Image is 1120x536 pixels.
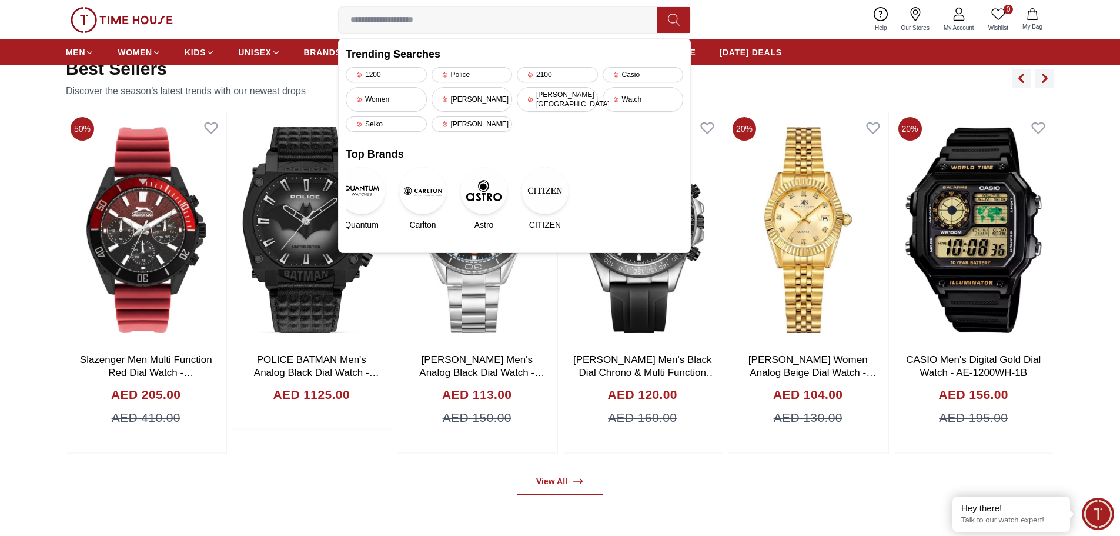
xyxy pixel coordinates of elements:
div: 1200 [346,67,427,82]
a: Our Stores [894,5,937,35]
a: UNISEX [238,42,280,63]
h4: AED 104.00 [773,385,842,404]
a: [PERSON_NAME] Men's Analog Black Dial Watch - K23024-SBSB [419,354,544,391]
a: Slazenger Men Multi Function Red Dial Watch -SL.9.2274.2.07 [80,354,212,391]
span: Astro [474,219,494,231]
img: CASIO Men's Digital Gold Dial Watch - AE-1200WH-1B [894,112,1054,348]
a: [PERSON_NAME] Men's Black Dial Chrono & Multi Function Watch - K23149-SSBB [573,354,716,391]
h4: AED 205.00 [111,385,180,404]
a: CASIO Men's Digital Gold Dial Watch - AE-1200WH-1B [906,354,1041,378]
span: Help [870,24,892,32]
a: KIDS [185,42,215,63]
img: POLICE BATMAN Men's Analog Black Dial Watch - PEWGD0022601 [232,112,392,348]
span: Quantum [345,219,379,231]
div: Hey there! [961,502,1061,514]
span: AED 195.00 [939,408,1008,427]
span: CITIZEN [529,219,561,231]
button: My Bag [1015,6,1049,34]
span: Carlton [409,219,436,231]
div: Watch [603,87,684,112]
span: WOMEN [118,46,152,58]
div: Seiko [346,116,427,132]
a: View All [517,468,603,495]
p: Discover the season’s latest trends with our newest drops [66,84,306,98]
a: CITIZENCITIZEN [529,167,561,231]
a: BRANDS [304,42,342,63]
span: 20% [733,117,756,141]
h4: AED 1125.00 [273,385,350,404]
h4: AED 120.00 [608,385,677,404]
h2: Top Brands [346,146,683,162]
span: 20% [898,117,922,141]
span: Our Stores [897,24,934,32]
a: CarltonCarlton [407,167,439,231]
a: WOMEN [118,42,161,63]
div: [PERSON_NAME][GEOGRAPHIC_DATA] [517,87,598,112]
span: AED 410.00 [112,408,180,427]
a: [PERSON_NAME] Women Analog Beige Dial Watch - K22536-GBGC [748,354,876,391]
img: Carlton [399,167,446,214]
span: Wishlist [984,24,1013,32]
div: 2100 [517,67,598,82]
img: ... [71,7,173,33]
h4: AED 113.00 [442,385,511,404]
span: AED 160.00 [608,408,677,427]
a: [DATE] DEALS [720,42,782,63]
span: BRANDS [304,46,342,58]
div: Casio [603,67,684,82]
a: 0Wishlist [981,5,1015,35]
span: [DATE] DEALS [720,46,782,58]
div: Chat Widget [1082,498,1114,530]
span: UNISEX [238,46,271,58]
h2: Trending Searches [346,46,683,62]
span: 0 [1004,5,1013,14]
a: QuantumQuantum [346,167,377,231]
img: Kenneth Scott Women Analog Beige Dial Watch - K22536-GBGC [728,112,888,348]
div: Women [346,87,427,112]
p: Talk to our watch expert! [961,515,1061,525]
a: Help [868,5,894,35]
span: My Bag [1018,22,1047,31]
span: KIDS [185,46,206,58]
div: Police [432,67,513,82]
img: Slazenger Men Multi Function Red Dial Watch -SL.9.2274.2.07 [66,112,226,348]
div: [PERSON_NAME] [432,116,513,132]
span: 50% [71,117,94,141]
a: MEN [66,42,94,63]
img: Quantum [338,167,385,214]
a: AstroAstro [468,167,500,231]
a: POLICE BATMAN Men's Analog Black Dial Watch - PEWGD0022601 [254,354,379,391]
span: AED 150.00 [443,408,511,427]
h4: AED 156.00 [939,385,1008,404]
span: AED 130.00 [774,408,842,427]
span: MEN [66,46,85,58]
img: Astro [460,167,507,214]
div: [PERSON_NAME] [432,87,513,112]
span: My Account [939,24,979,32]
img: CITIZEN [521,167,569,214]
h2: Best Sellers [66,58,306,79]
